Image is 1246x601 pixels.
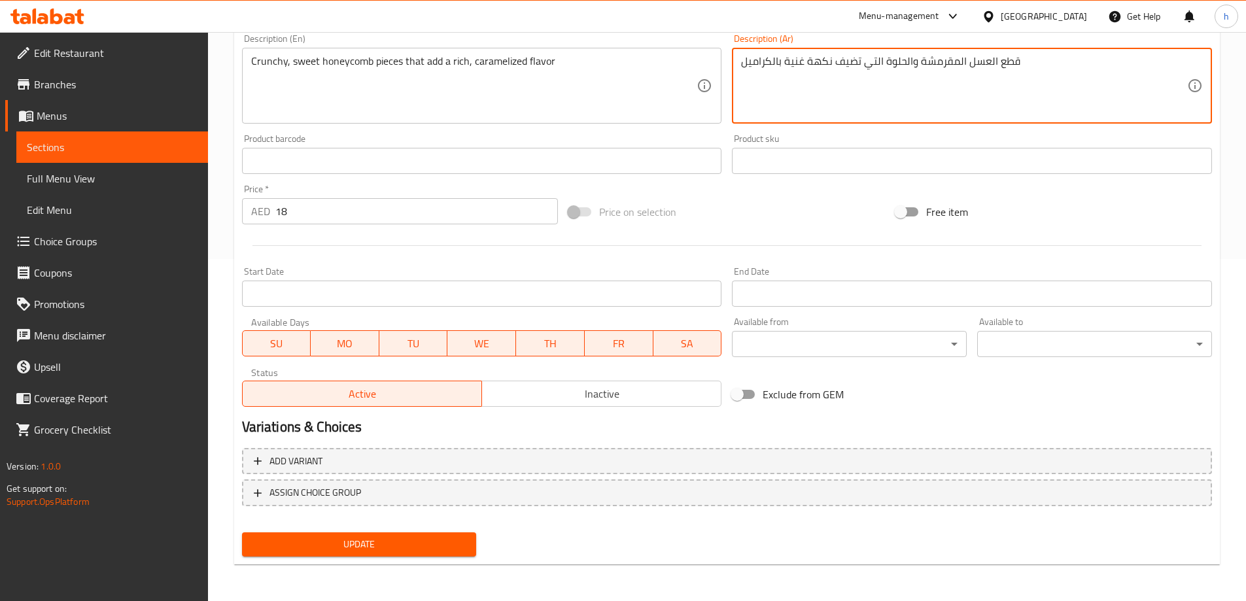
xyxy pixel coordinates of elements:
[34,359,198,375] span: Upsell
[521,334,580,353] span: TH
[34,390,198,406] span: Coverage Report
[926,204,968,220] span: Free item
[34,77,198,92] span: Branches
[5,69,208,100] a: Branches
[481,381,721,407] button: Inactive
[5,37,208,69] a: Edit Restaurant
[1224,9,1229,24] span: h
[242,417,1212,437] h2: Variations & Choices
[311,330,379,356] button: MO
[379,330,448,356] button: TU
[34,45,198,61] span: Edit Restaurant
[5,226,208,257] a: Choice Groups
[16,131,208,163] a: Sections
[242,448,1212,475] button: Add variant
[41,458,61,475] span: 1.0.0
[659,334,717,353] span: SA
[269,485,361,501] span: ASSIGN CHOICE GROUP
[34,422,198,438] span: Grocery Checklist
[859,9,939,24] div: Menu-management
[27,202,198,218] span: Edit Menu
[1001,9,1087,24] div: [GEOGRAPHIC_DATA]
[732,148,1212,174] input: Please enter product sku
[732,331,967,357] div: ​
[5,100,208,131] a: Menus
[251,203,270,219] p: AED
[16,163,208,194] a: Full Menu View
[242,381,482,407] button: Active
[741,55,1187,117] textarea: قطع العسل المقرمشة والحلوة التي تضيف نكهة غنية بالكراميل
[977,331,1212,357] div: ​
[385,334,443,353] span: TU
[34,296,198,312] span: Promotions
[316,334,374,353] span: MO
[242,148,722,174] input: Please enter product barcode
[252,536,466,553] span: Update
[242,330,311,356] button: SU
[453,334,511,353] span: WE
[590,334,648,353] span: FR
[34,328,198,343] span: Menu disclaimer
[248,334,306,353] span: SU
[5,351,208,383] a: Upsell
[5,383,208,414] a: Coverage Report
[7,493,90,510] a: Support.OpsPlatform
[37,108,198,124] span: Menus
[447,330,516,356] button: WE
[269,453,322,470] span: Add variant
[5,320,208,351] a: Menu disclaimer
[7,480,67,497] span: Get support on:
[7,458,39,475] span: Version:
[5,257,208,288] a: Coupons
[27,171,198,186] span: Full Menu View
[242,479,1212,506] button: ASSIGN CHOICE GROUP
[516,330,585,356] button: TH
[763,386,844,402] span: Exclude from GEM
[242,532,477,557] button: Update
[487,385,716,404] span: Inactive
[275,198,559,224] input: Please enter price
[27,139,198,155] span: Sections
[585,330,653,356] button: FR
[251,55,697,117] textarea: Crunchy, sweet honeycomb pieces that add a rich, caramelized flavor
[5,288,208,320] a: Promotions
[653,330,722,356] button: SA
[16,194,208,226] a: Edit Menu
[5,414,208,445] a: Grocery Checklist
[248,385,477,404] span: Active
[599,204,676,220] span: Price on selection
[34,233,198,249] span: Choice Groups
[34,265,198,281] span: Coupons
